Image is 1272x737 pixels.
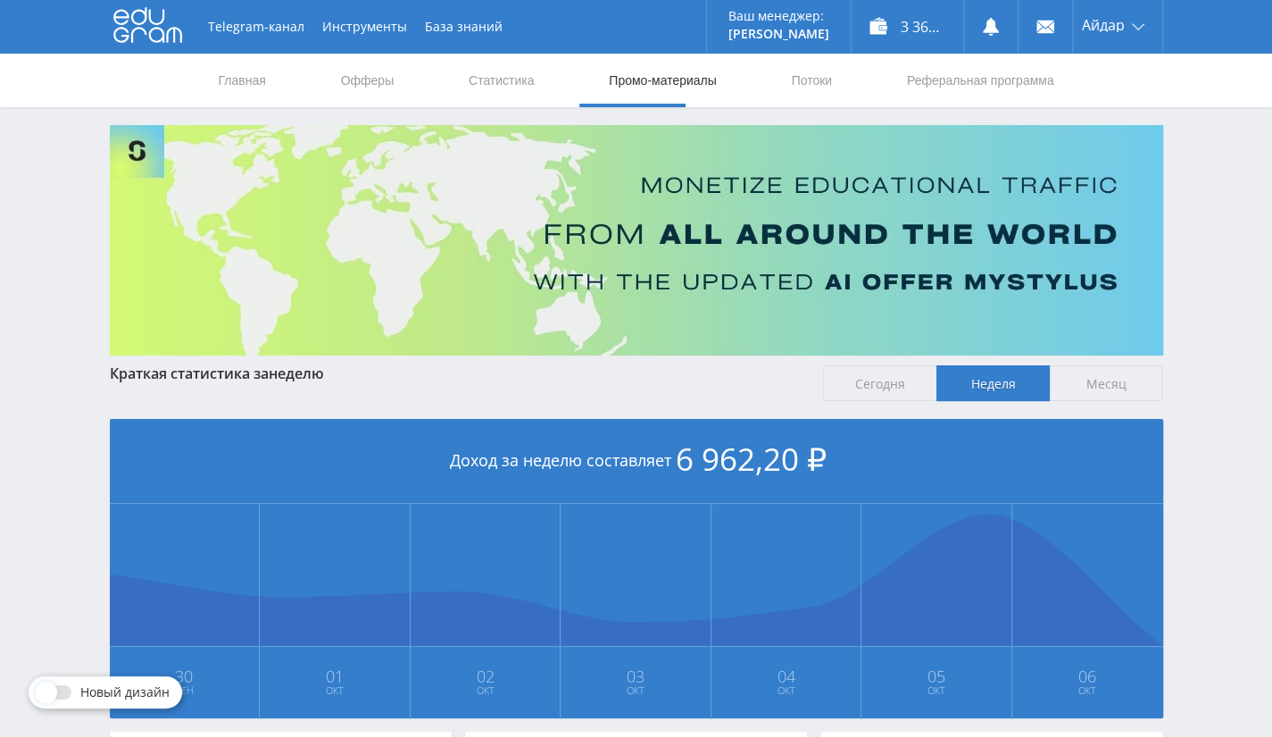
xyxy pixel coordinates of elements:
div: Краткая статистика за [110,365,806,381]
p: [PERSON_NAME] [728,27,829,41]
span: 02 [412,669,560,683]
a: Потоки [789,54,834,107]
span: 06 [1013,669,1162,683]
span: Айдар [1082,18,1125,32]
span: неделю [269,364,324,383]
a: Статистика [467,54,536,107]
a: Промо-материалы [607,54,718,107]
span: Новый дизайн [80,685,170,699]
a: Главная [217,54,268,107]
span: 03 [561,669,710,683]
span: 01 [261,669,409,683]
span: 30 [111,669,259,683]
span: Окт [862,683,1010,698]
span: Месяц [1050,365,1163,401]
span: Сегодня [823,365,936,401]
span: Окт [412,683,560,698]
div: Доход за неделю составляет [110,419,1163,504]
a: Реферальная программа [905,54,1056,107]
span: Окт [1013,683,1162,698]
span: 6 962,20 ₽ [676,438,827,480]
span: 05 [862,669,1010,683]
span: Окт [712,683,860,698]
p: Ваш менеджер: [728,9,829,23]
span: Окт [561,683,710,698]
span: 04 [712,669,860,683]
span: Сен [111,683,259,698]
img: Banner [110,125,1163,356]
span: Окт [261,683,409,698]
a: Офферы [339,54,396,107]
span: Неделя [936,365,1050,401]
